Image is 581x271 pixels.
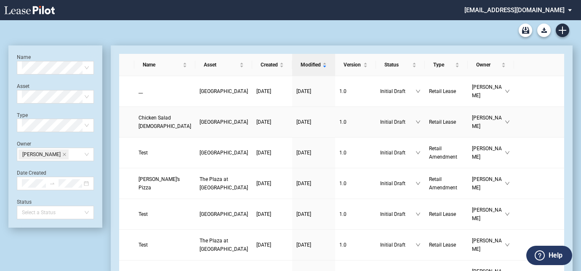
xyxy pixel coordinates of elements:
span: Initial Draft [380,87,416,96]
th: Asset [195,54,252,76]
span: Version [344,61,362,69]
a: [GEOGRAPHIC_DATA] [200,149,248,157]
a: [DATE] [296,210,331,218]
a: Retail Lease [429,87,464,96]
span: close [62,152,67,157]
span: [DATE] [296,150,311,156]
span: Modified [301,61,321,69]
span: 1 . 0 [339,88,346,94]
span: down [505,150,510,155]
span: [DATE] [256,181,271,186]
th: Type [425,54,468,76]
label: Help [549,250,562,261]
span: The Plaza at Lake Park [200,176,248,191]
span: King Farm Village Center [200,119,248,125]
span: down [416,242,421,247]
button: Help [526,246,572,265]
span: 1 . 0 [339,181,346,186]
label: Asset [17,83,29,89]
span: down [416,150,421,155]
span: Initial Draft [380,118,416,126]
span: Test [139,150,148,156]
span: down [505,212,510,217]
a: [DATE] [296,179,331,188]
span: down [416,181,421,186]
span: Created [261,61,278,69]
a: [DATE] [256,241,288,249]
span: [DATE] [296,242,311,248]
a: [DATE] [256,179,288,188]
th: Modified [292,54,335,76]
a: Retail Lease [429,241,464,249]
label: Name [17,54,31,60]
span: [PERSON_NAME] [472,175,504,192]
a: [DATE] [256,87,288,96]
a: 1.0 [339,118,372,126]
span: [DATE] [256,211,271,217]
span: [DATE] [296,211,311,217]
span: Retail Amendment [429,146,457,160]
span: [PERSON_NAME] [22,150,61,159]
span: __ [139,88,143,94]
span: [DATE] [256,242,271,248]
a: The Plaza at [GEOGRAPHIC_DATA] [200,175,248,192]
span: Test [139,242,148,248]
span: Type [433,61,454,69]
span: Retail Lease [429,119,456,125]
span: Marco’s Pizza [139,176,180,191]
span: [DATE] [296,88,311,94]
a: [DATE] [256,210,288,218]
span: Retail Lease [429,211,456,217]
span: [DATE] [256,150,271,156]
span: Catherine Midkiff [19,149,69,159]
button: Download Blank Form [537,24,551,37]
a: [DATE] [256,118,288,126]
span: 1 . 0 [339,119,346,125]
a: [GEOGRAPHIC_DATA] [200,210,248,218]
a: Test [139,210,191,218]
a: Retail Lease [429,210,464,218]
span: down [505,89,510,94]
a: [DATE] [296,241,331,249]
span: Asset [204,61,238,69]
span: down [505,181,510,186]
span: Chicken Salad Chick [139,115,191,129]
span: Owner [476,61,499,69]
span: down [505,242,510,247]
span: down [416,89,421,94]
md-menu: Download Blank Form List [535,24,553,37]
span: Braemar Village Center [200,150,248,156]
span: Status [384,61,410,69]
a: [PERSON_NAME]’s Pizza [139,175,191,192]
span: Initial Draft [380,210,416,218]
a: 1.0 [339,210,372,218]
a: Retail Lease [429,118,464,126]
span: [PERSON_NAME] [472,144,504,161]
th: Name [134,54,195,76]
span: down [416,212,421,217]
label: Date Created [17,170,46,176]
span: King Farm Village Center [200,88,248,94]
span: [PERSON_NAME] [472,206,504,223]
span: [PERSON_NAME] [472,83,504,100]
a: 1.0 [339,241,372,249]
span: The Plaza at Lake Park [200,238,248,252]
a: [DATE] [256,149,288,157]
span: [DATE] [296,119,311,125]
th: Created [252,54,292,76]
span: Silver Lake Village [200,211,248,217]
a: [DATE] [296,118,331,126]
span: [PERSON_NAME] [472,114,504,130]
span: down [505,120,510,125]
span: Initial Draft [380,149,416,157]
a: Retail Amendment [429,144,464,161]
span: Retail Amendment [429,176,457,191]
span: [PERSON_NAME] [472,236,504,253]
th: Owner [468,54,514,76]
span: Name [143,61,181,69]
a: __ [139,87,191,96]
span: [DATE] [256,88,271,94]
span: Test [139,211,148,217]
a: Test [139,241,191,249]
a: 1.0 [339,87,372,96]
